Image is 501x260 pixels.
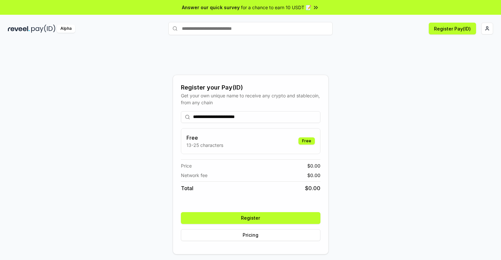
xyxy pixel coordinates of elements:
[186,142,223,149] p: 13-25 characters
[8,25,30,33] img: reveel_dark
[181,83,320,92] div: Register your Pay(ID)
[182,4,240,11] span: Answer our quick survey
[429,23,476,34] button: Register Pay(ID)
[181,229,320,241] button: Pricing
[31,25,55,33] img: pay_id
[305,184,320,192] span: $ 0.00
[298,137,315,145] div: Free
[181,212,320,224] button: Register
[181,172,207,179] span: Network fee
[186,134,223,142] h3: Free
[307,162,320,169] span: $ 0.00
[241,4,311,11] span: for a chance to earn 10 USDT 📝
[181,184,193,192] span: Total
[181,92,320,106] div: Get your own unique name to receive any crypto and stablecoin, from any chain
[57,25,75,33] div: Alpha
[181,162,192,169] span: Price
[307,172,320,179] span: $ 0.00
